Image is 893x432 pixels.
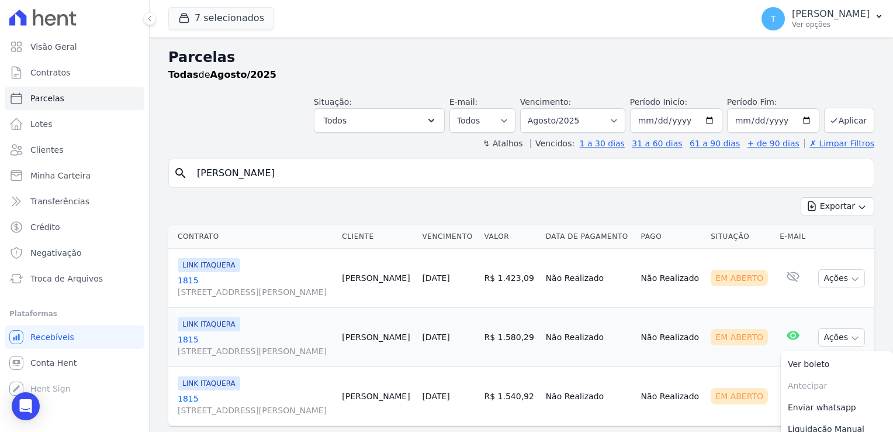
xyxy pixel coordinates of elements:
[174,166,188,180] i: search
[178,393,333,416] a: 1815[STREET_ADDRESS][PERSON_NAME]
[530,139,574,148] label: Vencidos:
[630,97,687,107] label: Período Inicío:
[178,334,333,357] a: 1815[STREET_ADDRESS][PERSON_NAME]
[5,267,144,290] a: Troca de Arquivos
[190,162,869,185] input: Buscar por nome do lote ou do cliente
[801,197,874,215] button: Exportar
[30,67,70,78] span: Contratos
[337,367,417,426] td: [PERSON_NAME]
[30,41,77,53] span: Visão Geral
[580,139,625,148] a: 1 a 30 dias
[210,69,276,80] strong: Agosto/2025
[711,388,768,404] div: Em Aberto
[541,367,636,426] td: Não Realizado
[752,2,893,35] button: T [PERSON_NAME] Ver opções
[449,97,478,107] label: E-mail:
[706,225,775,249] th: Situação
[337,249,417,308] td: [PERSON_NAME]
[314,108,445,133] button: Todos
[747,139,799,148] a: + de 90 dias
[5,241,144,265] a: Negativação
[5,325,144,349] a: Recebíveis
[178,404,333,416] span: [STREET_ADDRESS][PERSON_NAME]
[480,367,541,426] td: R$ 1.540,92
[636,308,707,367] td: Não Realizado
[5,112,144,136] a: Lotes
[422,332,449,342] a: [DATE]
[168,69,199,80] strong: Todas
[422,273,449,283] a: [DATE]
[781,397,893,419] a: Enviar whatsapp
[5,164,144,187] a: Minha Carteira
[324,114,347,128] span: Todos
[818,328,865,347] button: Ações
[5,35,144,59] a: Visão Geral
[168,68,276,82] p: de
[792,20,870,29] p: Ver opções
[168,47,874,68] h2: Parcelas
[480,249,541,308] td: R$ 1.423,09
[781,375,893,397] span: Antecipar
[30,92,64,104] span: Parcelas
[775,225,812,249] th: E-mail
[30,118,53,130] span: Lotes
[5,87,144,110] a: Parcelas
[636,249,707,308] td: Não Realizado
[5,138,144,162] a: Clientes
[541,249,636,308] td: Não Realizado
[520,97,571,107] label: Vencimento:
[781,354,893,375] a: Ver boleto
[168,7,274,29] button: 7 selecionados
[5,61,144,84] a: Contratos
[636,367,707,426] td: Não Realizado
[792,8,870,20] p: [PERSON_NAME]
[314,97,352,107] label: Situação:
[12,392,40,420] div: Open Intercom Messenger
[168,225,337,249] th: Contrato
[824,108,874,133] button: Aplicar
[711,329,768,345] div: Em Aberto
[178,286,333,298] span: [STREET_ADDRESS][PERSON_NAME]
[480,308,541,367] td: R$ 1.580,29
[178,317,240,331] span: LINK ITAQUERA
[771,15,776,23] span: T
[5,215,144,239] a: Crédito
[337,225,417,249] th: Cliente
[30,144,63,156] span: Clientes
[636,225,707,249] th: Pago
[5,351,144,375] a: Conta Hent
[30,247,82,259] span: Negativação
[727,96,819,108] label: Período Fim:
[30,273,103,284] span: Troca de Arquivos
[178,258,240,272] span: LINK ITAQUERA
[804,139,874,148] a: ✗ Limpar Filtros
[9,307,140,321] div: Plataformas
[711,270,768,286] div: Em Aberto
[422,392,449,401] a: [DATE]
[541,308,636,367] td: Não Realizado
[30,170,91,181] span: Minha Carteira
[30,357,77,369] span: Conta Hent
[818,269,865,287] button: Ações
[178,376,240,390] span: LINK ITAQUERA
[632,139,682,148] a: 31 a 60 dias
[541,225,636,249] th: Data de Pagamento
[30,221,60,233] span: Crédito
[483,139,522,148] label: ↯ Atalhos
[690,139,740,148] a: 61 a 90 dias
[417,225,479,249] th: Vencimento
[5,190,144,213] a: Transferências
[30,196,89,207] span: Transferências
[178,345,333,357] span: [STREET_ADDRESS][PERSON_NAME]
[30,331,74,343] span: Recebíveis
[178,275,333,298] a: 1815[STREET_ADDRESS][PERSON_NAME]
[337,308,417,367] td: [PERSON_NAME]
[480,225,541,249] th: Valor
